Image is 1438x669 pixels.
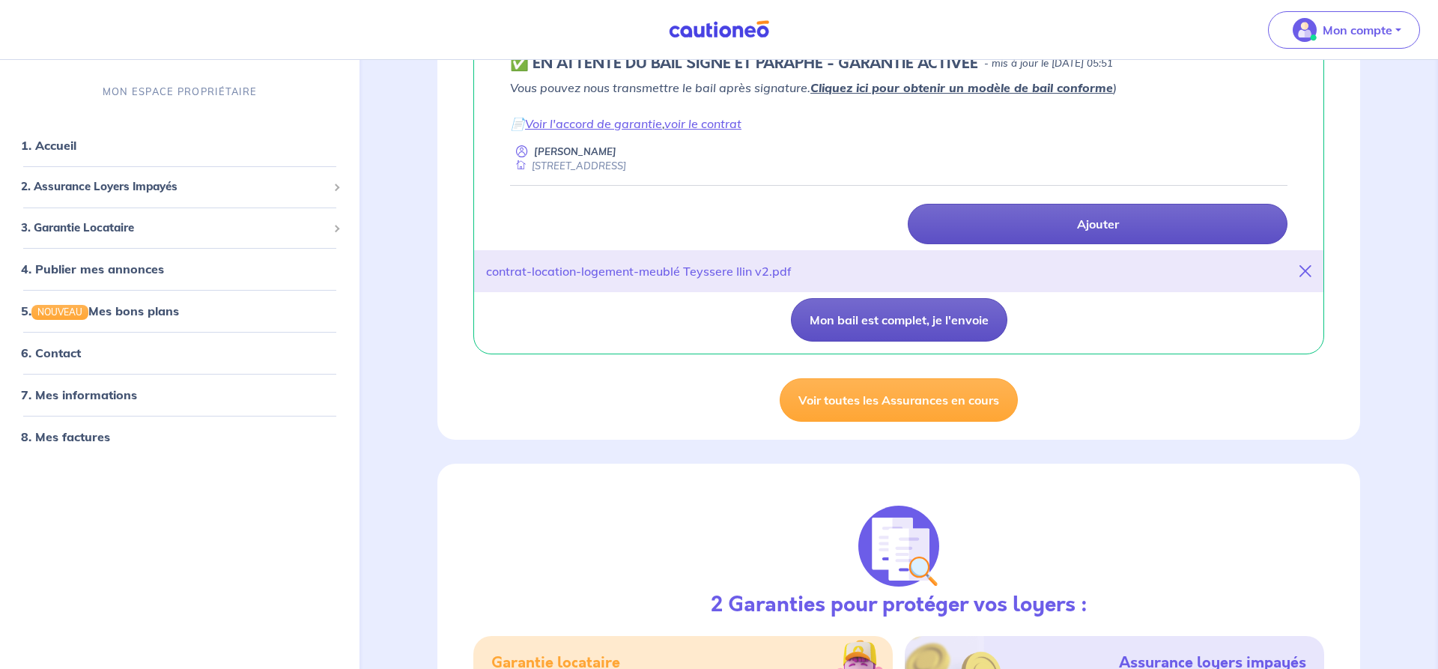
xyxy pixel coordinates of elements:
a: 7. Mes informations [21,388,137,403]
a: Voir l'accord de garantie [525,116,662,131]
i: close-button-title [1299,265,1311,277]
h5: ✅️️️ EN ATTENTE DU BAIL SIGNÉ ET PARAPHÉ - GARANTIE ACTIVÉE [510,55,978,73]
em: 📄 , [510,116,741,131]
span: 2. Assurance Loyers Impayés [21,178,327,196]
p: [PERSON_NAME] [534,145,616,159]
a: Cliquez ici pour obtenir un modèle de bail conforme [810,80,1113,95]
div: 7. Mes informations [6,381,354,411]
a: voir le contrat [664,116,741,131]
div: 3. Garantie Locataire [6,214,354,243]
div: 8. Mes factures [6,423,354,452]
span: 3. Garantie Locataire [21,220,327,237]
img: justif-loupe [858,506,939,587]
em: Vous pouvez nous transmettre le bail après signature. ) [510,80,1117,95]
button: Mon bail est complet, je l'envoie [791,298,1007,342]
div: state: CONTRACT-SIGNED, Context: IN-LANDLORD,IS-GL-CAUTION-IN-LANDLORD [510,55,1287,73]
p: Mon compte [1323,21,1392,39]
a: 8. Mes factures [21,430,110,445]
a: 1. Accueil [21,138,76,153]
div: [STREET_ADDRESS] [510,159,626,173]
a: 5.NOUVEAUMes bons plans [21,303,179,318]
img: Cautioneo [663,20,775,39]
button: illu_account_valid_menu.svgMon compte [1268,11,1420,49]
a: Ajouter [908,204,1287,244]
div: 2. Assurance Loyers Impayés [6,172,354,202]
div: 6. Contact [6,339,354,369]
p: - mis à jour le [DATE] 05:51 [984,56,1113,71]
div: contrat-location-logement-meublé Teyssere Ilin v2.pdf [486,262,792,280]
a: 6. Contact [21,346,81,361]
a: Voir toutes les Assurances en cours [780,378,1018,422]
h3: 2 Garanties pour protéger vos loyers : [711,593,1087,618]
div: 1. Accueil [6,130,354,160]
img: illu_account_valid_menu.svg [1293,18,1317,42]
p: MON ESPACE PROPRIÉTAIRE [103,85,257,99]
div: 4. Publier mes annonces [6,254,354,284]
p: Ajouter [1077,217,1119,231]
div: 5.NOUVEAUMes bons plans [6,296,354,326]
a: 4. Publier mes annonces [21,261,164,276]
